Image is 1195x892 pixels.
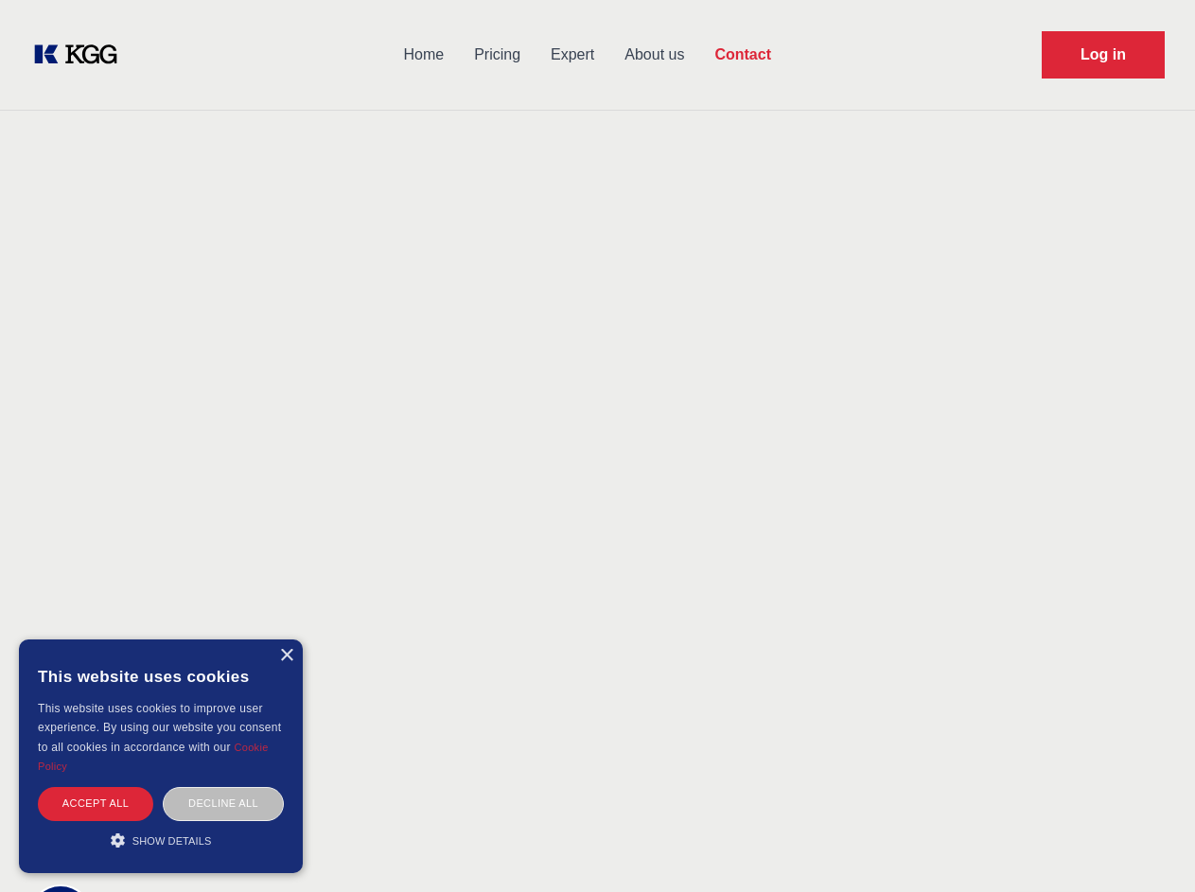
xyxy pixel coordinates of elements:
a: About us [609,30,699,79]
span: Show details [132,835,212,847]
a: Cookie Policy [38,742,269,772]
a: Pricing [459,30,536,79]
a: Request Demo [1042,31,1165,79]
iframe: Chat Widget [1100,801,1195,892]
a: Contact [699,30,786,79]
div: Decline all [163,787,284,820]
a: Expert [536,30,609,79]
a: Home [388,30,459,79]
div: Close [279,649,293,663]
div: Accept all [38,787,153,820]
div: This website uses cookies [38,654,284,699]
div: Show details [38,831,284,849]
a: KOL Knowledge Platform: Talk to Key External Experts (KEE) [30,40,132,70]
span: This website uses cookies to improve user experience. By using our website you consent to all coo... [38,702,281,754]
